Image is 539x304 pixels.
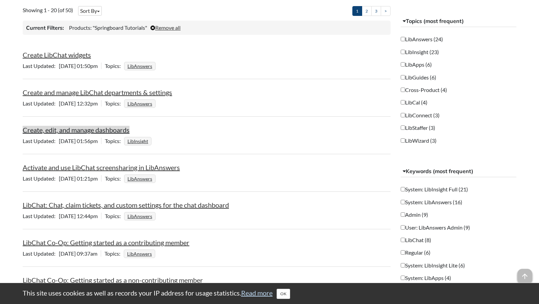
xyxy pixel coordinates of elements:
a: LibChat Co-Op: Getting started as a non-contributing member [23,276,203,284]
span: Last Updated [23,175,59,182]
input: LibChat (8) [401,238,405,242]
a: > [381,6,391,16]
a: Read more [241,289,273,297]
input: LibInsight (23) [401,50,405,54]
ul: Topics [124,138,153,144]
span: [DATE] 09:37am [23,250,101,257]
span: Topics [105,100,124,107]
button: Topics (most frequent) [401,15,517,27]
a: LibAnswers [126,99,153,109]
input: LibAnswers (24) [401,37,405,41]
ul: Topics [124,100,157,107]
ul: Topics [124,213,157,219]
ul: Topics [124,175,157,182]
a: LibAnswers [126,174,153,184]
span: [DATE] 12:32pm [23,100,101,107]
label: LibConnect (3) [401,112,440,119]
a: 2 [362,6,372,16]
input: LibApps (6) [401,62,405,67]
label: Admin (9) [401,211,428,218]
label: LibWizard (3) [401,137,437,144]
input: LibGuides (6) [401,75,405,79]
input: LibWizard (3) [401,138,405,143]
label: LibApps (6) [401,61,432,68]
input: LibCal (4) [401,100,405,104]
a: Create LibChat widgets [23,51,91,59]
input: LibConnect (3) [401,113,405,117]
input: Cross-Product (4) [401,88,405,92]
span: Last Updated [23,138,59,144]
label: System: LibInsight Lite (6) [401,262,465,269]
label: System: LibInsight Full (21) [401,186,468,193]
a: 3 [371,6,381,16]
span: Topics [104,250,124,257]
a: Create, edit, and manage dashboards [23,126,130,134]
span: Topics [105,63,124,69]
span: Last Updated [23,213,59,219]
input: Regular (6) [401,250,405,255]
input: User: LibAnswers Admin (9) [401,225,405,230]
a: LibAnswers [126,211,153,221]
span: [DATE] 01:56pm [23,138,101,144]
label: LibCal (4) [401,99,427,106]
input: System: LibAnswers (16) [401,200,405,204]
div: This site uses cookies as well as records your IP address for usage statistics. [16,288,523,299]
h3: Current Filters [26,24,64,31]
span: Topics [105,138,124,144]
label: Regular (6) [401,249,430,256]
a: LibAnswers [126,249,153,259]
label: LibInsight (23) [401,48,439,56]
span: arrow_upward [517,269,532,284]
input: System: LibInsight Full (21) [401,187,405,191]
label: LibGuides (6) [401,74,436,81]
a: LibAnswers [126,61,153,71]
span: Topics [105,175,124,182]
span: Topics [105,213,124,219]
a: Activate and use LibChat screensharing in LibAnswers [23,163,180,171]
label: Cross-Product (4) [401,86,447,94]
span: [DATE] 12:44pm [23,213,101,219]
a: arrow_upward [517,270,532,278]
label: System: LibApps (4) [401,274,451,282]
span: Products: [69,24,92,31]
label: LibChat (8) [401,236,431,244]
label: LibStaffer (3) [401,124,435,132]
span: Showing 1 - 20 (of 50) [23,7,73,13]
input: Admin (9) [401,212,405,217]
label: User: LibAnswers Admin (9) [401,224,470,231]
label: LibAnswers (24) [401,36,443,43]
ul: Pagination of search results [352,6,391,16]
span: [DATE] 01:21pm [23,175,101,182]
button: Close [277,289,290,299]
span: [DATE] 01:50pm [23,63,101,69]
span: Last Updated [23,100,59,107]
button: Keywords (most frequent) [401,165,517,178]
a: LibChat Co-Op: Getting started as a contributing member [23,238,189,247]
ul: Topics [124,250,157,257]
a: Remove all [150,24,181,31]
button: Sort By [78,6,102,16]
ul: Topics [124,63,157,69]
input: System: LibInsight Lite (6) [401,263,405,267]
a: LibChat: Chat, claim tickets, and custom settings for the chat dashboard [23,201,229,209]
input: System: LibApps (4) [401,276,405,280]
a: 1 [352,6,362,16]
span: Last Updated [23,63,59,69]
span: "Springboard Tutorials" [93,24,147,31]
a: LibInsight [126,136,149,146]
span: Last Updated [23,250,59,257]
label: System: LibAnswers (16) [401,198,462,206]
input: LibStaffer (3) [401,125,405,130]
a: Create and manage LibChat departments & settings [23,88,172,96]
